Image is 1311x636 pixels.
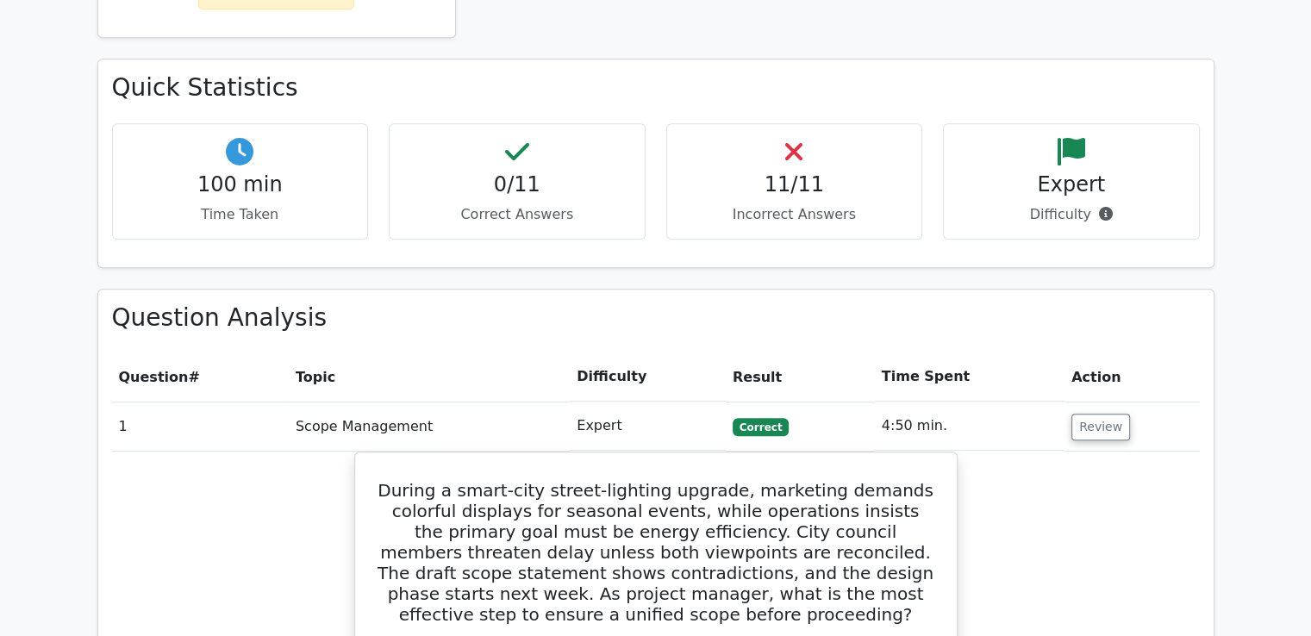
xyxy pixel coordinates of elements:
h4: 100 min [127,172,354,197]
p: Incorrect Answers [681,204,908,225]
td: 1 [112,402,289,451]
th: # [112,352,289,402]
p: Correct Answers [403,204,631,225]
p: Time Taken [127,204,354,225]
th: Time Spent [875,352,1064,402]
th: Result [726,352,875,402]
th: Difficulty [570,352,726,402]
td: 4:50 min. [875,402,1064,451]
p: Difficulty [958,204,1185,225]
h4: 11/11 [681,172,908,197]
h4: Expert [958,172,1185,197]
th: Topic [289,352,570,402]
button: Review [1071,414,1130,440]
td: Expert [570,402,726,451]
h3: Quick Statistics [112,73,1200,103]
th: Action [1064,352,1199,402]
h3: Question Analysis [112,303,1200,333]
span: Question [119,369,189,385]
h5: During a smart-city street-lighting upgrade, marketing demands colorful displays for seasonal eve... [376,480,936,625]
span: Correct [733,418,789,435]
h4: 0/11 [403,172,631,197]
td: Scope Management [289,402,570,451]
